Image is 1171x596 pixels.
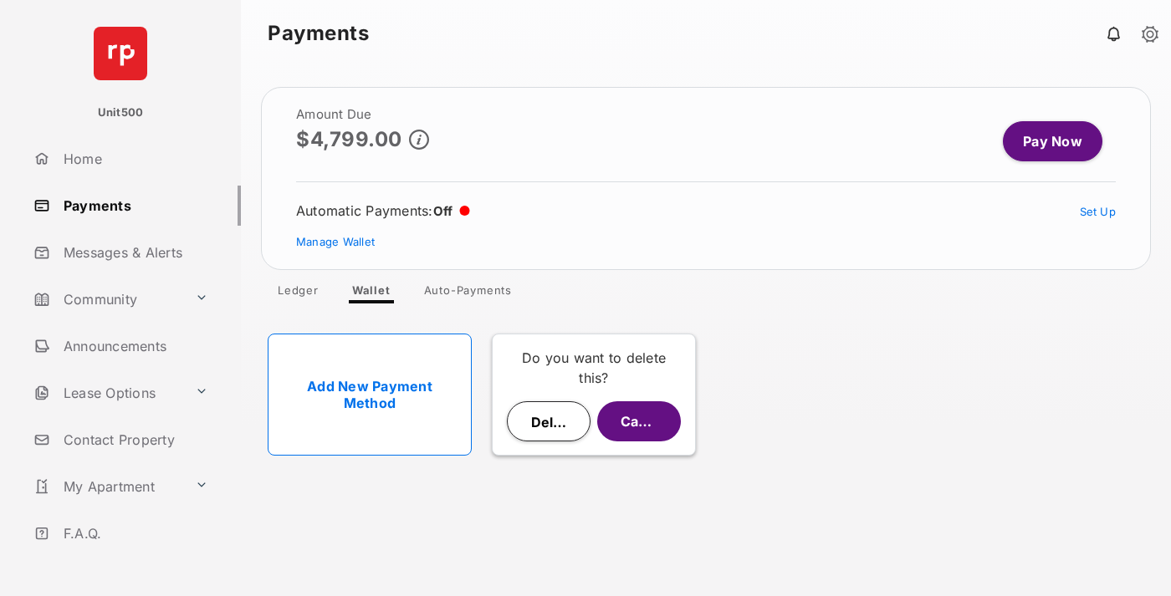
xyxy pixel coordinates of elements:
span: Cancel [621,413,666,430]
a: Contact Property [27,420,241,460]
a: Announcements [27,326,241,366]
a: Manage Wallet [296,235,375,248]
a: Community [27,279,188,319]
a: Ledger [264,283,332,303]
a: Set Up [1080,205,1117,218]
a: Add New Payment Method [268,334,472,456]
a: Auto-Payments [411,283,525,303]
p: Unit500 [98,104,144,121]
a: My Apartment [27,466,188,507]
strong: Payments [268,23,369,43]
span: Delete [531,414,575,430]
div: Automatic Payments : [296,202,470,219]
a: Payments [27,186,241,226]
button: Delete [507,401,591,441]
h2: Amount Due [296,108,429,121]
a: Home [27,139,241,179]
img: svg+xml;base64,PHN2ZyB4bWxucz0iaHR0cDovL3d3dy53My5vcmcvMjAwMC9zdmciIHdpZHRoPSI2NCIgaGVpZ2h0PSI2NC... [94,27,147,80]
a: Wallet [339,283,404,303]
a: Lease Options [27,373,188,413]
a: F.A.Q. [27,513,241,553]
span: Off [433,203,453,219]
a: Messages & Alerts [27,232,241,273]
p: $4,799.00 [296,128,402,150]
p: Do you want to delete this? [506,348,682,388]
button: Cancel [597,401,681,441]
